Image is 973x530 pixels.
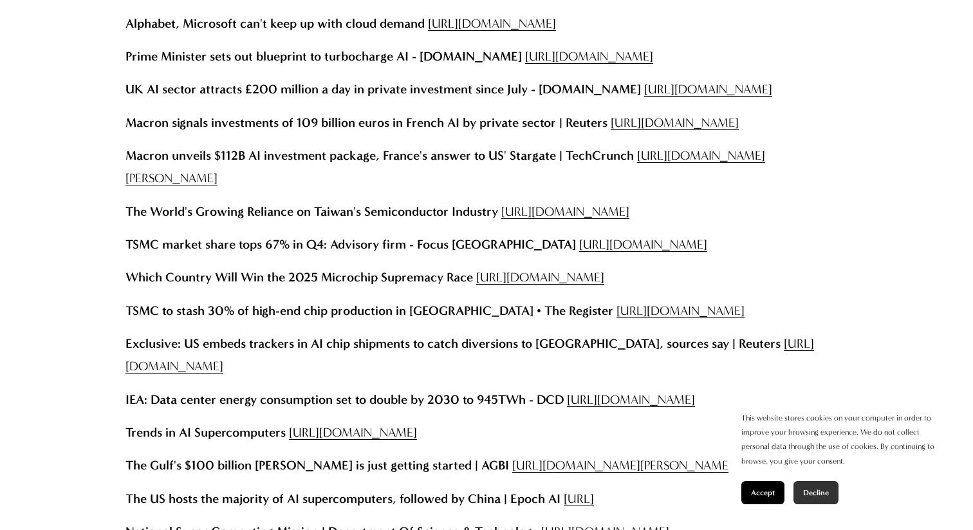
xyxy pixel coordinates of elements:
section: Cookie banner [728,398,960,517]
button: Accept [741,481,784,504]
a: [URL][DOMAIN_NAME] [476,270,604,285]
a: [URL][DOMAIN_NAME] [501,204,629,219]
strong: TSMC market share tops 67% in Q4: Advisory firm - Focus [GEOGRAPHIC_DATA] [125,237,576,252]
strong: IEA: Data center energy consumption set to double by 2030 to 945TWh - DCD [125,392,564,407]
strong: TSMC to stash 30% of high-end chip production in [GEOGRAPHIC_DATA] • The Register [125,303,613,318]
a: [URL][DOMAIN_NAME] [428,16,556,31]
strong: Which Country Will Win the 2025 Microchip Supremacy Race [125,270,473,285]
a: [URL][DOMAIN_NAME] [525,49,653,64]
strong: The US hosts the majority of AI supercomputers, followed by China | Epoch AI [125,491,561,506]
p: This website stores cookies on your computer in order to improve your browsing experience. We do ... [741,411,947,468]
button: Decline [793,481,839,504]
strong: The World's Growing Reliance on Taiwan's Semiconductor Industry [125,204,498,219]
a: [URL] [564,491,594,506]
strong: Macron unveils $112B AI investment package, France's answer to US' Stargate | TechCrunch [125,148,634,163]
strong: Trends in AI Supercomputers [125,425,286,440]
strong: Macron signals investments of 109 billion euros in French AI by private sector | Reuters [125,115,607,130]
strong: Exclusive: US embeds trackers in AI chip shipments to catch diversions to [GEOGRAPHIC_DATA], sour... [125,336,781,351]
a: [URL][DOMAIN_NAME][PERSON_NAME] [512,458,732,473]
a: [URL][DOMAIN_NAME] [611,115,739,130]
strong: UK AI sector attracts £200 million a day in private investment since July - [DOMAIN_NAME] [125,82,641,97]
a: [URL][DOMAIN_NAME] [567,392,695,407]
a: [URL][DOMAIN_NAME] [616,303,745,318]
span: Decline [803,488,829,497]
span: Accept [751,488,775,497]
a: [URL][DOMAIN_NAME] [579,237,707,252]
strong: Prime Minister sets out blueprint to turbocharge AI - [DOMAIN_NAME] [125,49,522,64]
strong: The Gulf's $100 billion [PERSON_NAME] is just getting started | AGBI [125,458,509,473]
a: [URL][DOMAIN_NAME] [644,82,772,97]
a: [URL][DOMAIN_NAME] [289,425,417,440]
strong: Alphabet, Microsoft can't keep up with cloud demand [125,16,425,31]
